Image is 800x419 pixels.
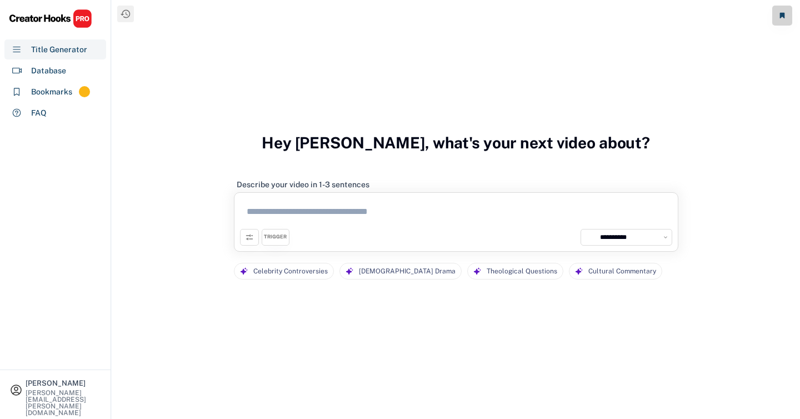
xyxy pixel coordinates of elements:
[26,380,101,387] div: [PERSON_NAME]
[237,179,369,189] div: Describe your video in 1-3 sentences
[359,263,456,280] div: [DEMOGRAPHIC_DATA] Drama
[26,390,101,416] div: [PERSON_NAME][EMAIL_ADDRESS][PERSON_NAME][DOMAIN_NAME]
[31,65,66,77] div: Database
[31,44,87,56] div: Title Generator
[31,107,47,119] div: FAQ
[31,86,72,98] div: Bookmarks
[262,122,650,164] h3: Hey [PERSON_NAME], what's your next video about?
[588,263,656,280] div: Cultural Commentary
[487,263,557,280] div: Theological Questions
[584,232,594,242] img: yH5BAEAAAAALAAAAAABAAEAAAIBRAA7
[9,9,92,28] img: CHPRO%20Logo.svg
[253,263,328,280] div: Celebrity Controversies
[264,233,287,241] div: TRIGGER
